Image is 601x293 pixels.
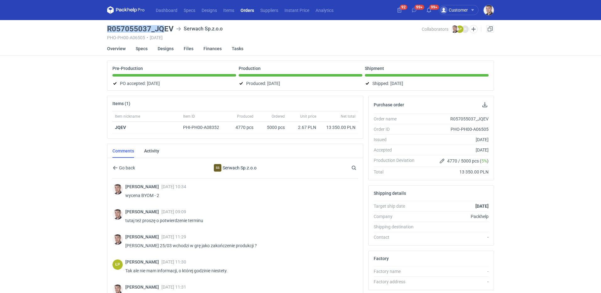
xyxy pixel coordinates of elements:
[161,285,186,290] span: [DATE] 11:31
[374,116,420,122] div: Order name
[374,203,420,209] div: Target ship date
[321,124,355,131] div: 13 350.00 PLN
[420,116,489,122] div: R057055037_JQEV
[112,259,123,270] div: Łukasz Postawa
[220,6,237,14] a: Items
[237,6,257,14] a: Orders
[420,126,489,132] div: PHO-PH00-A06505
[181,6,198,14] a: Specs
[341,114,355,119] span: Net total
[214,164,221,172] figcaption: SS
[350,164,370,172] input: Search
[237,114,253,119] span: Produced
[409,5,419,15] button: 99+
[232,42,243,56] a: Tasks
[420,279,489,285] div: -
[147,35,148,40] span: •
[281,6,312,14] a: Instant Price
[125,209,161,214] span: [PERSON_NAME]
[365,80,489,87] div: Shipped:
[420,213,489,220] div: Packhelp
[374,213,420,220] div: Company
[115,114,140,119] span: Item nickname
[440,6,468,14] div: Customer
[420,169,489,175] div: 13 350.00 PLN
[374,147,420,153] div: Accepted
[451,25,458,33] img: Maciej Sikora
[228,122,256,133] div: 4770 pcs
[183,124,225,131] div: PHI-PH00-A08352
[374,256,389,261] h2: Factory
[125,192,353,199] p: wycena BYOM - 2
[112,209,123,220] img: Maciej Sikora
[272,114,285,119] span: Ordered
[125,217,353,224] p: tutaj też proszę o potwierdzenie terminu
[112,184,123,194] img: Maciej Sikora
[456,25,463,33] figcaption: ŁP
[374,169,420,175] div: Total
[256,122,287,133] div: 5000 pcs
[267,80,280,87] span: [DATE]
[112,234,123,245] img: Maciej Sikora
[125,242,353,249] p: [PERSON_NAME] 25/03 wchodzi w grę jako zakończenie produkcji ?
[374,136,420,143] div: Issued
[481,101,489,109] button: Download PO
[125,234,161,239] span: [PERSON_NAME]
[365,66,384,71] p: Shipment
[484,5,494,15] img: Maciej Sikora
[161,259,186,264] span: [DATE] 11:30
[486,25,494,33] a: Duplicate
[107,25,174,33] h3: R057055037_JQEV
[374,126,420,132] div: Order ID
[136,42,148,56] a: Specs
[112,164,135,172] button: Go back
[112,101,130,106] h2: Items (1)
[374,224,420,230] div: Shipping destination
[469,25,478,33] button: Edit collaborators
[420,268,489,274] div: -
[153,6,181,14] a: Dashboard
[374,102,404,107] h2: Purchase order
[118,166,135,170] span: Go back
[422,27,448,32] span: Collaborators
[112,259,123,270] figcaption: ŁP
[239,66,261,71] p: Production
[161,234,186,239] span: [DATE] 11:29
[257,6,281,14] a: Suppliers
[214,164,221,172] div: Serwach Sp.z.o.o
[158,42,174,56] a: Designs
[125,267,353,274] p: Tak ale nie mam informacji, o której godzinie niestety.
[447,158,489,164] span: 4770 / 5000 pcs ( )
[420,147,489,153] div: [DATE]
[107,42,126,56] a: Overview
[374,268,420,274] div: Factory name
[183,114,195,119] span: Item ID
[115,125,126,130] a: JQEV
[107,6,145,14] svg: Packhelp Pro
[184,164,287,172] div: Serwach Sp.z.o.o
[481,158,487,163] span: 5%
[374,234,420,240] div: Contact
[147,80,160,87] span: [DATE]
[112,80,236,87] div: PO accepted:
[144,144,159,158] a: Activity
[475,204,489,209] strong: [DATE]
[312,6,337,14] a: Analytics
[161,209,186,214] span: [DATE] 09:09
[461,25,469,33] figcaption: IK
[107,35,422,40] div: PHO-PH00-A06505 [DATE]
[176,25,223,33] div: Serwach Sp.z.o.o
[420,234,489,240] div: -
[239,80,362,87] div: Produced:
[390,80,403,87] span: [DATE]
[439,5,484,15] button: Customer
[374,279,420,285] div: Factory address
[125,259,161,264] span: [PERSON_NAME]
[198,6,220,14] a: Designs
